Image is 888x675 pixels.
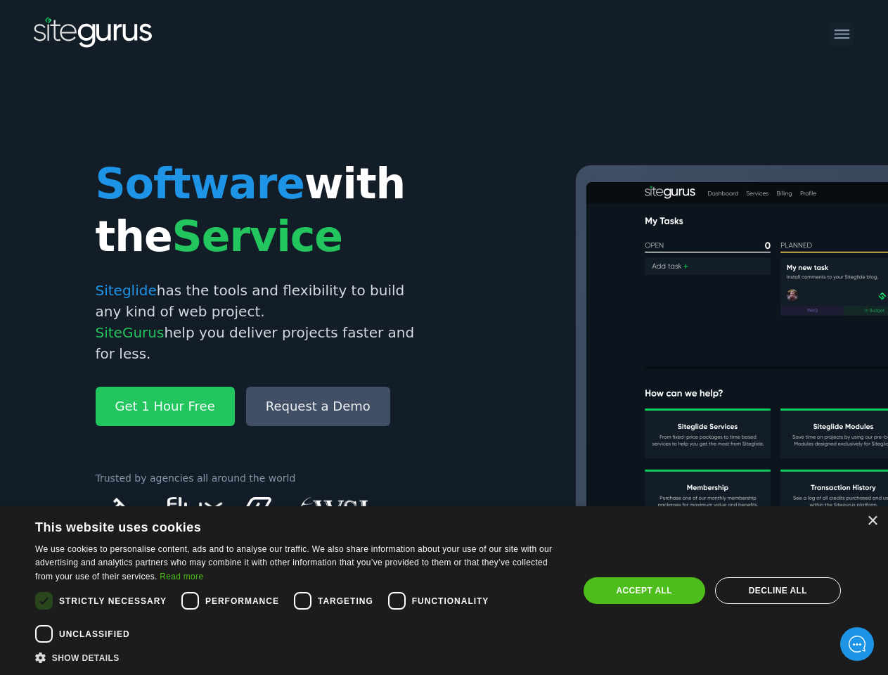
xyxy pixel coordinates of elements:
[205,595,279,607] span: Performance
[318,595,373,607] span: Targeting
[172,212,342,261] span: Service
[96,280,433,364] p: has the tools and flexibility to build any kind of web project. help you deliver projects faster ...
[96,282,157,299] span: Siteglide
[59,595,167,607] span: Strictly necessary
[412,595,489,607] span: Functionality
[840,627,874,661] iframe: gist-messenger-bubble-iframe
[867,516,877,527] div: Close
[52,653,120,663] span: Show details
[96,387,235,426] a: Get 1 Hour Free
[160,572,203,581] a: Read more, opens a new window
[96,471,433,486] p: Trusted by agencies all around the world
[35,544,552,582] span: We use cookies to personalise content, ads and to analyse our traffic. We also share information ...
[35,515,527,536] div: This website uses cookies
[715,577,841,604] div: Decline all
[96,159,304,208] span: Software
[246,387,390,426] a: Request a Demo
[35,650,562,664] div: Show details
[584,577,705,604] div: Accept all
[91,349,169,361] span: New conversation
[96,157,433,263] h1: with the
[34,17,153,51] img: SiteGurus Logo
[96,324,165,341] span: SiteGurus
[59,628,130,641] span: Unclassified
[11,340,270,370] button: New conversation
